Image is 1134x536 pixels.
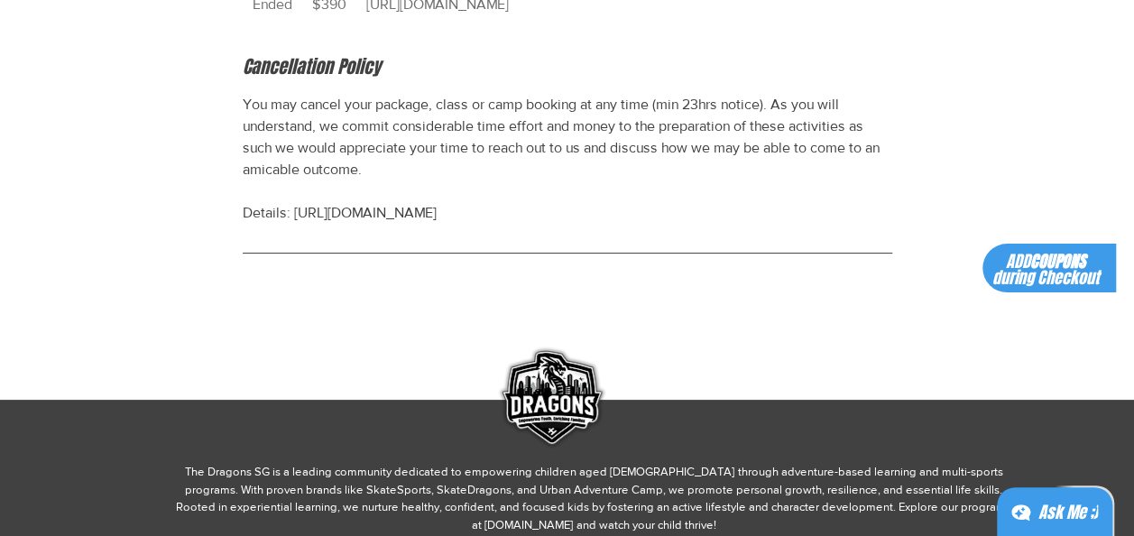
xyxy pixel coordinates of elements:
[1038,500,1098,525] div: Ask Me ;)
[992,250,1099,290] span: ADD during Checkout
[1030,250,1085,273] span: COUPONS
[243,94,892,224] p: You may cancel your package, class or camp booking at any time (min 23hrs notice). As you will un...
[493,341,609,457] img: DRAGONS LOGO BADGE SINGAPORE.png
[243,54,892,79] h2: Cancellation Policy
[176,465,1011,531] span: The Dragons SG is a leading community dedicated to empowering children aged [DEMOGRAPHIC_DATA] th...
